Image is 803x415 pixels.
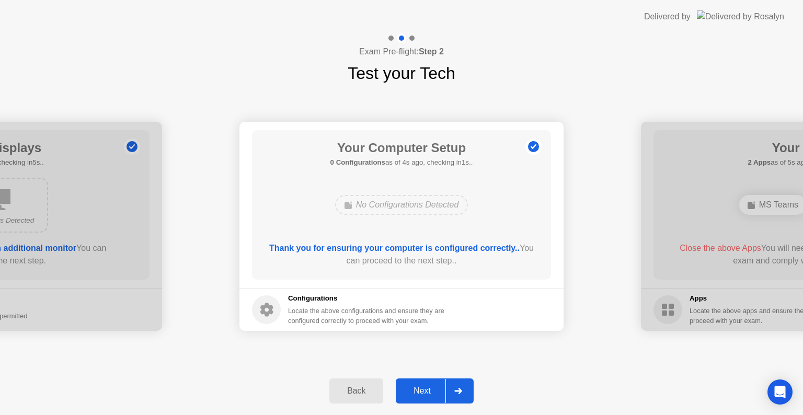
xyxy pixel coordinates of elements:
b: Step 2 [419,47,444,56]
img: Delivered by Rosalyn [697,10,784,22]
b: 0 Configurations [330,158,385,166]
h5: Configurations [288,293,446,304]
div: Next [399,386,445,396]
h1: Test your Tech [348,61,455,86]
button: Next [396,378,474,404]
div: No Configurations Detected [335,195,468,215]
b: Thank you for ensuring your computer is configured correctly.. [269,244,520,252]
div: Locate the above configurations and ensure they are configured correctly to proceed with your exam. [288,306,446,326]
div: You can proceed to the next step.. [267,242,536,267]
div: Delivered by [644,10,691,23]
div: Open Intercom Messenger [767,379,793,405]
h1: Your Computer Setup [330,139,473,157]
h5: as of 4s ago, checking in1s.. [330,157,473,168]
div: Back [332,386,380,396]
button: Back [329,378,383,404]
h4: Exam Pre-flight: [359,45,444,58]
